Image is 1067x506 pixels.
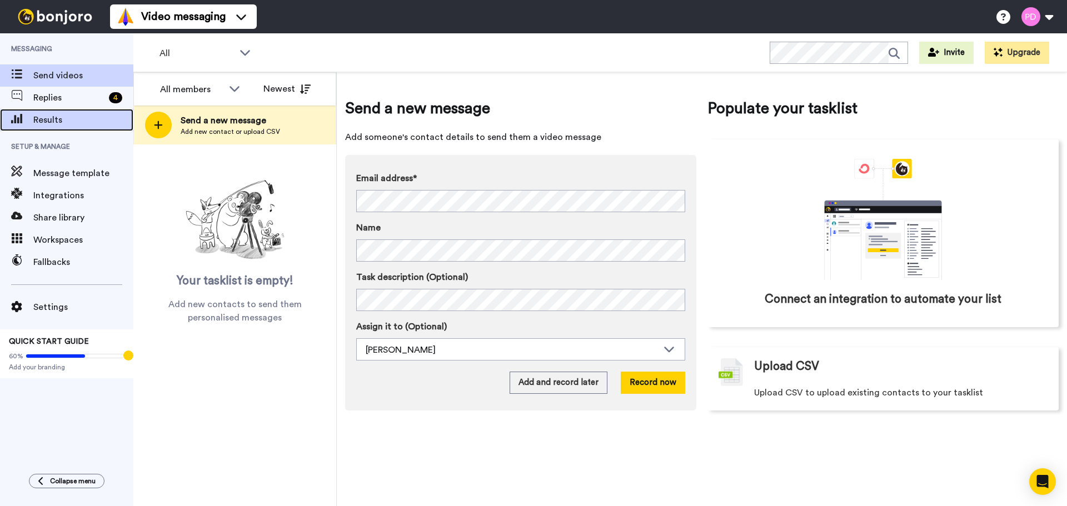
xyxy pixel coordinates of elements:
span: Workspaces [33,233,133,247]
div: Open Intercom Messenger [1029,468,1056,495]
span: Add someone's contact details to send them a video message [345,131,696,144]
span: Upload CSV to upload existing contacts to your tasklist [754,386,983,399]
div: All members [160,83,223,96]
span: Add new contacts to send them personalised messages [150,298,320,324]
button: Invite [919,42,974,64]
span: Replies [33,91,104,104]
div: Tooltip anchor [123,350,133,360]
span: Collapse menu [50,477,96,485]
span: Settings [33,300,133,314]
span: Add new contact or upload CSV [181,127,280,136]
img: ready-set-action.png [180,176,291,264]
span: Message template [33,167,133,180]
button: Newest [255,78,319,100]
label: Task description (Optional) [356,270,685,284]
button: Upgrade [985,42,1049,64]
button: Collapse menu [29,474,104,488]
span: Send a new message [345,97,696,119]
span: Upload CSV [754,358,819,375]
span: Video messaging [141,9,226,24]
img: csv-grey.png [719,358,743,386]
span: 60% [9,352,23,360]
span: All [159,47,234,60]
span: Results [33,113,133,127]
span: Populate your tasklist [707,97,1059,119]
div: 4 [109,92,122,103]
div: animation [800,159,966,280]
span: Your tasklist is empty! [177,273,293,289]
label: Assign it to (Optional) [356,320,685,333]
span: Add your branding [9,363,124,372]
label: Email address* [356,172,685,185]
span: Name [356,221,381,234]
img: vm-color.svg [117,8,134,26]
span: Integrations [33,189,133,202]
div: [PERSON_NAME] [366,343,658,357]
img: bj-logo-header-white.svg [13,9,97,24]
span: Send videos [33,69,133,82]
span: Send a new message [181,114,280,127]
span: QUICK START GUIDE [9,338,89,345]
button: Record now [621,372,685,394]
span: Fallbacks [33,255,133,269]
button: Add and record later [510,372,607,394]
span: Share library [33,211,133,224]
span: Connect an integration to automate your list [765,291,1001,308]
